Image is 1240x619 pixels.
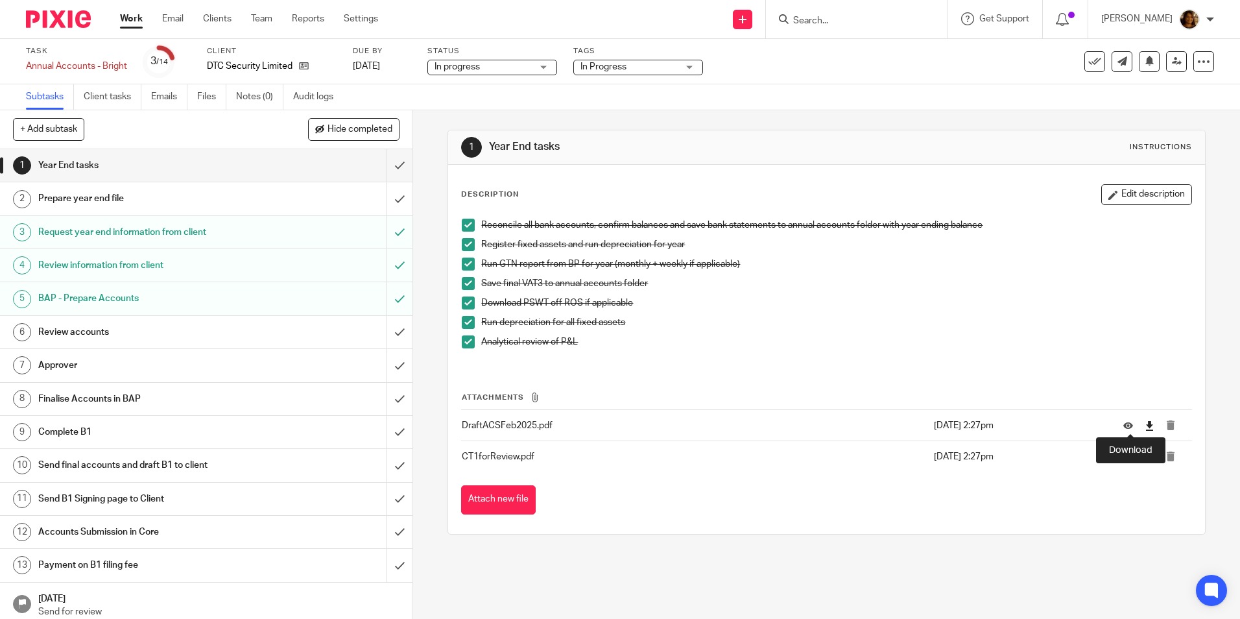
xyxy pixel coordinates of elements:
a: Client tasks [84,84,141,110]
a: Clients [203,12,232,25]
p: Save final VAT3 to annual accounts folder [481,277,1191,290]
a: Team [251,12,272,25]
button: Hide completed [308,118,399,140]
div: 4 [13,256,31,274]
a: Settings [344,12,378,25]
h1: Payment on B1 filing fee [38,555,261,575]
span: In progress [435,62,480,71]
img: Arvinder.jpeg [1179,9,1200,30]
div: 1 [461,137,482,158]
label: Status [427,46,557,56]
div: 12 [13,523,31,541]
a: Notes (0) [236,84,283,110]
label: Client [207,46,337,56]
div: 2 [13,190,31,208]
p: CT1forReview.pdf [462,450,927,463]
h1: Year End tasks [489,140,854,154]
span: In Progress [580,62,626,71]
span: Get Support [979,14,1029,23]
div: 10 [13,456,31,474]
button: + Add subtask [13,118,84,140]
a: Emails [151,84,187,110]
p: Register fixed assets and run depreciation for year [481,238,1191,251]
h1: [DATE] [38,589,400,605]
h1: Finalise Accounts in BAP [38,389,261,409]
div: 3 [150,54,168,69]
label: Tags [573,46,703,56]
div: Annual Accounts - Bright [26,60,127,73]
h1: Prepare year end file [38,189,261,208]
div: 8 [13,390,31,408]
h1: Send final accounts and draft B1 to client [38,455,261,475]
div: 11 [13,490,31,508]
p: Analytical review of P&L [481,335,1191,348]
div: 1 [13,156,31,175]
div: 9 [13,423,31,441]
label: Due by [353,46,411,56]
div: 13 [13,556,31,574]
p: DTC Security Limited [207,60,292,73]
a: Work [120,12,143,25]
h1: Approver [38,356,261,375]
p: Download PSWT off ROS if applicable [481,297,1191,309]
a: Subtasks [26,84,74,110]
h1: Review information from client [38,256,261,275]
div: 6 [13,323,31,341]
p: Run depreciation for all fixed assets [481,316,1191,329]
h1: Complete B1 [38,422,261,442]
span: [DATE] [353,62,380,71]
button: Attach new file [461,485,536,515]
p: Reconcile all bank accounts, confirm balances and save bank statements to annual accounts folder ... [481,219,1191,232]
div: 3 [13,223,31,241]
span: Attachments [462,394,524,401]
p: [DATE] 2:27pm [934,419,1104,432]
img: Pixie [26,10,91,28]
h1: Year End tasks [38,156,261,175]
p: [PERSON_NAME] [1101,12,1173,25]
a: Reports [292,12,324,25]
label: Task [26,46,127,56]
a: Download [1145,419,1154,432]
small: /14 [156,58,168,66]
a: Email [162,12,184,25]
a: Audit logs [293,84,343,110]
h1: BAP - Prepare Accounts [38,289,261,308]
h1: Request year end information from client [38,223,261,242]
p: [DATE] 2:27pm [934,450,1104,463]
p: DraftACSFeb2025.pdf [462,419,927,432]
h1: Review accounts [38,322,261,342]
div: Instructions [1130,142,1192,152]
a: Download [1145,450,1154,463]
h1: Send B1 Signing page to Client [38,489,261,509]
input: Search [792,16,909,27]
h1: Accounts Submission in Core [38,522,261,542]
a: Files [197,84,226,110]
span: Hide completed [328,125,392,135]
p: Send for review [38,605,400,618]
button: Edit description [1101,184,1192,205]
p: Run GTN report from BP for year (monthly + weekly if applicable) [481,258,1191,271]
div: 7 [13,356,31,374]
p: Description [461,189,519,200]
div: 5 [13,290,31,308]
